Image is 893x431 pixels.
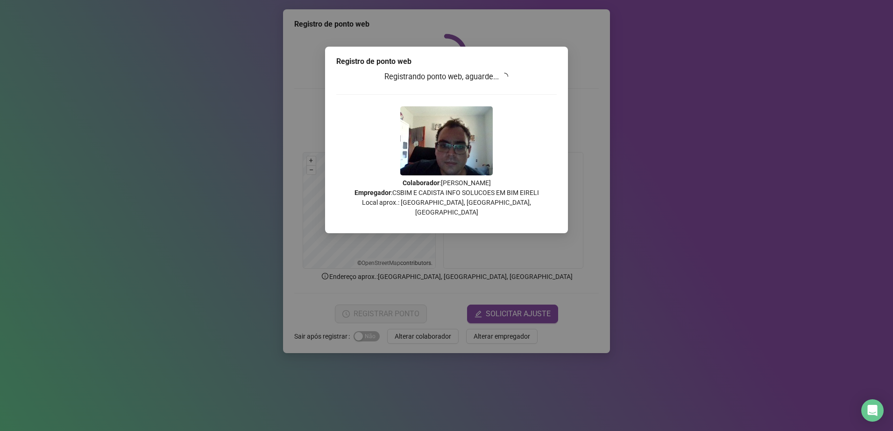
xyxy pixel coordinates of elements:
[354,189,391,196] strong: Empregador
[861,399,884,422] div: Open Intercom Messenger
[336,178,557,217] p: : [PERSON_NAME] : CSBIM E CADISTA INFO SOLUCOES EM BIM EIRELI Local aprox.: [GEOGRAPHIC_DATA], [G...
[336,71,557,83] h3: Registrando ponto web, aguarde...
[403,179,439,187] strong: Colaborador
[336,56,557,67] div: Registro de ponto web
[501,73,508,80] span: loading
[400,106,493,175] img: 9k=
